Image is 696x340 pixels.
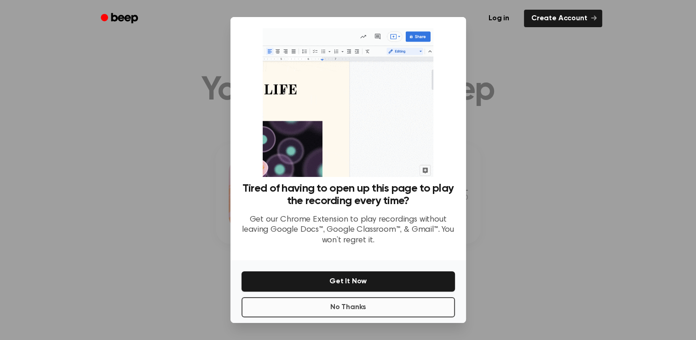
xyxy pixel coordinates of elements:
[263,28,433,177] img: Beep extension in action
[242,271,455,292] button: Get It Now
[94,10,146,28] a: Beep
[242,297,455,317] button: No Thanks
[479,8,518,29] a: Log in
[242,215,455,246] p: Get our Chrome Extension to play recordings without leaving Google Docs™, Google Classroom™, & Gm...
[524,10,602,27] a: Create Account
[242,182,455,207] h3: Tired of having to open up this page to play the recording every time?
